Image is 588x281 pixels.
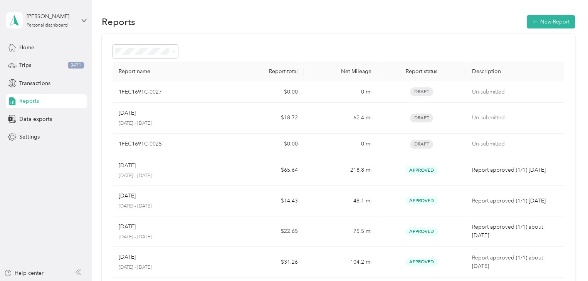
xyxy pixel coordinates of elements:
[119,140,162,148] p: 1FEC1691C-0025
[304,81,377,103] td: 0 mi
[119,264,224,271] p: [DATE] - [DATE]
[119,120,224,127] p: [DATE] - [DATE]
[119,234,224,241] p: [DATE] - [DATE]
[19,97,39,105] span: Reports
[119,172,224,179] p: [DATE] - [DATE]
[4,269,44,277] button: Help center
[545,238,588,281] iframe: Everlance-gr Chat Button Frame
[230,103,304,134] td: $18.72
[27,12,75,20] div: [PERSON_NAME]
[466,62,564,81] th: Description
[230,186,304,216] td: $14.43
[230,81,304,103] td: $0.00
[230,155,304,186] td: $65.64
[405,227,438,236] span: Approved
[304,216,377,247] td: 75.5 mi
[410,140,433,149] span: Draft
[113,62,230,81] th: Report name
[27,23,68,28] div: Personal dashboard
[472,114,558,122] p: Un-submitted
[119,253,136,261] p: [DATE]
[304,155,377,186] td: 218.8 mi
[230,62,304,81] th: Report total
[304,186,377,216] td: 48.1 mi
[405,258,438,266] span: Approved
[119,203,224,210] p: [DATE] - [DATE]
[472,223,558,240] p: Report approved (1/1) about [DATE]
[472,166,558,174] p: Report approved (1/1) [DATE]
[383,68,459,75] div: Report status
[19,43,34,52] span: Home
[68,62,84,69] span: 3471
[410,114,433,122] span: Draft
[472,140,558,148] p: Un-submitted
[410,87,433,96] span: Draft
[472,197,558,205] p: Report approved (1/1) [DATE]
[304,62,377,81] th: Net Mileage
[119,222,136,231] p: [DATE]
[119,109,136,117] p: [DATE]
[527,15,575,28] button: New Report
[119,88,162,96] p: 1FEC1691C-0027
[119,161,136,170] p: [DATE]
[230,247,304,278] td: $31.26
[304,247,377,278] td: 104.2 mi
[119,192,136,200] p: [DATE]
[19,115,52,123] span: Data exports
[304,134,377,155] td: 0 mi
[230,134,304,155] td: $0.00
[472,254,558,271] p: Report approved (1/1) about [DATE]
[102,18,135,26] h1: Reports
[19,79,50,87] span: Transactions
[230,216,304,247] td: $22.65
[19,61,31,69] span: Trips
[304,103,377,134] td: 62.4 mi
[472,88,558,96] p: Un-submitted
[405,196,438,205] span: Approved
[405,166,438,175] span: Approved
[19,133,40,141] span: Settings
